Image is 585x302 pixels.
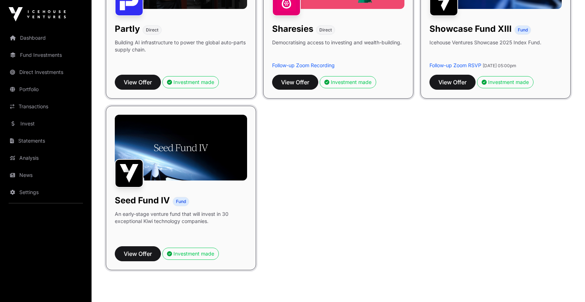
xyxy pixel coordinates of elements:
[438,78,467,86] span: View Offer
[115,75,161,90] button: View Offer
[6,184,86,200] a: Settings
[429,39,541,46] p: Icehouse Ventures Showcase 2025 Index Fund.
[6,99,86,114] a: Transactions
[6,116,86,132] a: Invest
[176,199,186,204] span: Fund
[6,133,86,149] a: Statements
[482,79,529,86] div: Investment made
[320,76,376,88] button: Investment made
[6,64,86,80] a: Direct Investments
[115,246,161,261] button: View Offer
[477,76,534,88] button: Investment made
[162,248,219,260] button: Investment made
[429,62,481,68] a: Follow-up Zoom RSVP
[115,115,247,180] img: Seed-Fund-4_Banner.jpg
[324,79,372,86] div: Investment made
[115,211,247,225] p: An early-stage venture fund that will invest in 30 exceptional Kiwi technology companies.
[115,195,170,206] h1: Seed Fund IV
[429,23,512,35] h1: Showcase Fund XIII
[167,79,214,86] div: Investment made
[483,63,516,68] span: [DATE] 05:00pm
[272,39,402,62] p: Democratising access to investing and wealth-building.
[9,7,66,21] img: Icehouse Ventures Logo
[146,27,158,33] span: Direct
[429,75,476,90] button: View Offer
[124,78,152,86] span: View Offer
[115,23,140,35] h1: Partly
[6,150,86,166] a: Analysis
[272,75,318,90] button: View Offer
[167,250,214,257] div: Investment made
[6,47,86,63] a: Fund Investments
[6,81,86,97] a: Portfolio
[319,27,332,33] span: Direct
[124,249,152,258] span: View Offer
[549,268,585,302] iframe: Chat Widget
[162,76,219,88] button: Investment made
[6,30,86,46] a: Dashboard
[272,23,313,35] h1: Sharesies
[115,159,143,188] img: Seed Fund IV
[6,167,86,183] a: News
[115,39,247,62] p: Building AI infrastructure to power the global auto-parts supply chain.
[518,27,528,33] span: Fund
[272,62,335,68] a: Follow-up Zoom Recording
[281,78,309,86] span: View Offer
